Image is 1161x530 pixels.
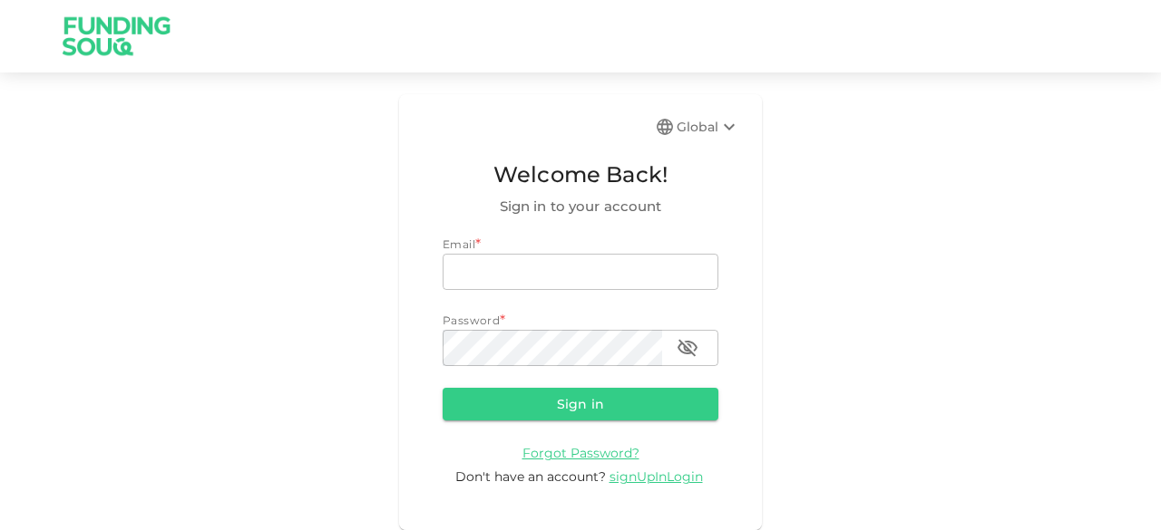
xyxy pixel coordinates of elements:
[443,313,500,327] span: Password
[522,445,639,461] span: Forgot Password?
[443,158,718,192] span: Welcome Back!
[443,254,718,290] input: email
[610,468,703,485] span: signUpInLogin
[455,468,606,485] span: Don't have an account?
[443,330,662,366] input: password
[443,237,475,251] span: Email
[522,444,639,461] a: Forgot Password?
[443,388,718,420] button: Sign in
[443,196,718,217] span: Sign in to your account
[677,116,740,138] div: Global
